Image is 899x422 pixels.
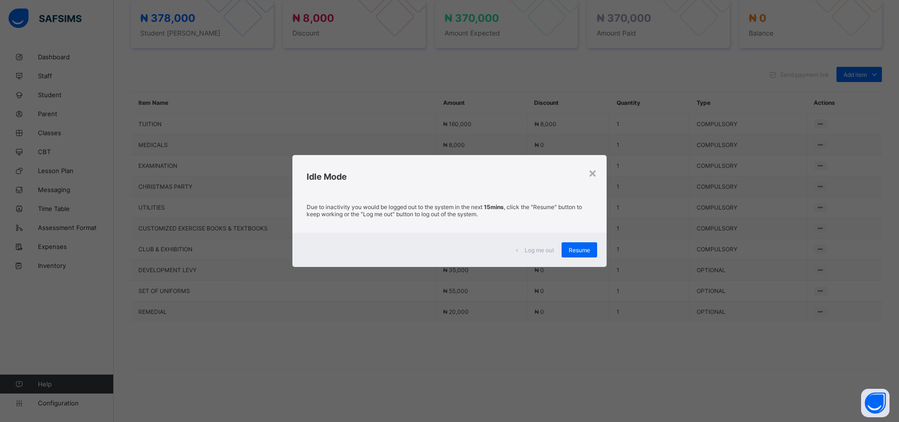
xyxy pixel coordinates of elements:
button: Open asap [861,389,890,417]
div: × [588,165,597,181]
span: Log me out [525,247,554,254]
strong: 15mins [484,203,504,211]
span: Resume [569,247,590,254]
h2: Idle Mode [307,172,593,182]
p: Due to inactivity you would be logged out to the system in the next , click the "Resume" button t... [307,203,593,218]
